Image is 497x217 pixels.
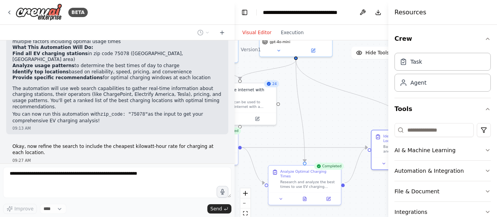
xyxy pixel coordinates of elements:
[383,144,440,154] div: Based on the station research and usage analysis, identify and rank the best EV charging location...
[292,195,317,202] button: View output
[238,28,276,37] button: Visual Editor
[345,144,368,186] g: Edge from d7fe88d0-c869-46d2-89ac-d20f3af3b933 to 226feb67-4cdb-492d-81a1-cc0bf57748e6
[241,47,261,53] div: Version 1
[203,83,276,125] div: 24SerperDevToolSearch the internet with SerperA tool that can be used to search the internet with...
[270,40,290,44] span: gpt-4o-mini
[216,28,228,37] button: Start a new chat
[240,198,250,208] button: zoom out
[211,127,241,134] div: Completed
[12,45,93,50] strong: What This Automation Will Do:
[394,28,491,50] button: Crew
[237,60,299,79] g: Edge from 9188864d-ad19-4b83-84df-a688b9f4772c to 4efc7aae-5a66-45e0-8212-25716a8b514a
[241,115,274,122] button: Open in side panel
[394,161,491,181] button: Automation & Integration
[280,180,337,189] div: Research and analyze the best times to use EV charging stations in zip code {zip_code}. Investiga...
[12,63,75,68] strong: Analyze usage patterns
[165,130,238,165] div: Completed
[207,204,231,214] button: Send
[100,112,148,117] code: zip_code: "75078"
[12,63,222,69] li: to determine the best times of day to charge
[68,8,88,17] div: BETA
[16,3,62,21] img: Logo
[268,165,341,205] div: CompletedAnalyze Optimal Charging TimesResearch and analyze the best times to use EV charging sta...
[394,50,491,98] div: Crew
[383,134,440,143] div: Identify Best Charging Locations
[12,75,103,80] strong: Provide specific recommendations
[240,188,250,198] button: zoom in
[12,125,222,131] div: 09:13 AM
[242,144,265,186] g: Edge from f8cee355-8b2e-453b-8a8d-f5cd50341b8c to d7fe88d0-c869-46d2-89ac-d20f3af3b933
[272,82,277,86] span: 24
[214,100,273,109] div: A tool that can be used to search the internet with a search_query. Supports different search typ...
[239,7,250,18] button: Hide left sidebar
[12,69,222,75] li: based on reliability, speed, pricing, and convenience
[394,140,491,160] button: AI & Machine Learning
[12,51,222,63] li: in zip code 75078 ([GEOGRAPHIC_DATA], [GEOGRAPHIC_DATA] area)
[14,206,33,212] span: Improve
[318,195,339,202] button: Open in side panel
[3,204,37,214] button: Improve
[263,9,350,16] nav: breadcrumb
[293,60,410,127] g: Edge from 9188864d-ad19-4b83-84df-a688b9f4772c to 226feb67-4cdb-492d-81a1-cc0bf57748e6
[394,98,491,120] button: Tools
[12,86,222,110] p: The automation will use web search capabilities to gather real-time information about charging st...
[297,47,330,54] button: Open in side panel
[293,60,308,161] g: Edge from 9188864d-ad19-4b83-84df-a688b9f4772c to d7fe88d0-c869-46d2-89ac-d20f3af3b933
[410,79,426,87] div: Agent
[194,28,213,37] button: Switch to previous chat
[394,181,491,201] button: File & Document
[410,58,422,66] div: Task
[351,47,394,59] button: Hide Tools
[314,163,344,170] div: Completed
[12,69,69,75] strong: Identify top locations
[215,155,236,162] button: Open in side panel
[280,169,337,179] div: Analyze Optimal Charging Times
[394,8,426,17] h4: Resources
[202,53,236,60] button: Open in side panel
[214,87,273,99] div: Search the internet with Serper
[242,144,368,150] g: Edge from f8cee355-8b2e-453b-8a8d-f5cd50341b8c to 226feb67-4cdb-492d-81a1-cc0bf57748e6
[365,50,389,56] span: Hide Tools
[12,158,222,163] div: 09:27 AM
[259,12,332,57] div: gpt-4o-mini
[217,186,228,198] button: Click to speak your automation idea
[12,111,222,124] p: You can now run this automation with as the input to get your comprehensive EV charging analysis!
[210,206,222,212] span: Send
[12,75,222,81] li: for optimal charging windows at each location
[12,51,88,56] strong: Find all EV charging stations
[276,28,308,37] button: Execution
[12,144,222,156] p: Okay, now refine the search to include the cheapest kilowatt-hour rate for charging at each locat...
[371,130,444,170] div: CompletedIdentify Best Charging LocationsBased on the station research and usage analysis, identi...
